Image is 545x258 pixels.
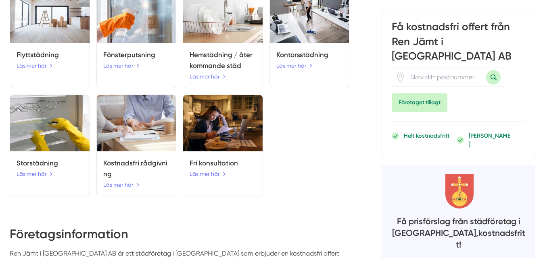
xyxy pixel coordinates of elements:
p: Helt kostnadsfritt [404,132,449,140]
input: Skriv ditt postnummer [405,68,486,87]
h4: Få prisförslag från städföretag i [GEOGRAPHIC_DATA], kostnadsfritt! [391,215,526,253]
h2: Företagsinformation [10,225,349,248]
a: Läs mer här [103,180,140,189]
img: Ren Jämt i Uppsala AB utför tjänsten Kostnadsfri rådgivning [97,95,176,151]
h5: Hemstädning / återkommande städ [190,50,256,71]
h5: Kostnadsfri rådgivning [103,158,170,180]
a: Läs mer här [276,61,313,70]
p: [PERSON_NAME] [469,132,512,148]
h5: Fri konsultation [190,158,256,169]
h3: Få kostnadsfri offert från Ren Jämt i [GEOGRAPHIC_DATA] AB [392,20,525,68]
a: Läs mer här [17,169,53,178]
a: Läs mer här [103,61,140,70]
h5: Kontorsstädning [276,50,343,60]
h5: Flyttstädning [17,50,83,60]
: Företaget tillagt [392,93,447,112]
img: Ren Jämt i Uppsala AB utför tjänsten Fri konsultation [183,95,263,151]
span: Klicka för att använda din position. [395,72,405,82]
button: Sök med postnummer [486,70,501,85]
a: Läs mer här [17,61,53,70]
img: Ren Jämt i Uppsala AB utför tjänsten Storstädning [10,95,90,151]
a: Läs mer här [190,72,226,81]
h5: Fönsterputsning [103,50,170,60]
h5: Storstädning [17,158,83,169]
a: Läs mer här [190,169,226,178]
svg: Pin / Karta [395,72,405,82]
